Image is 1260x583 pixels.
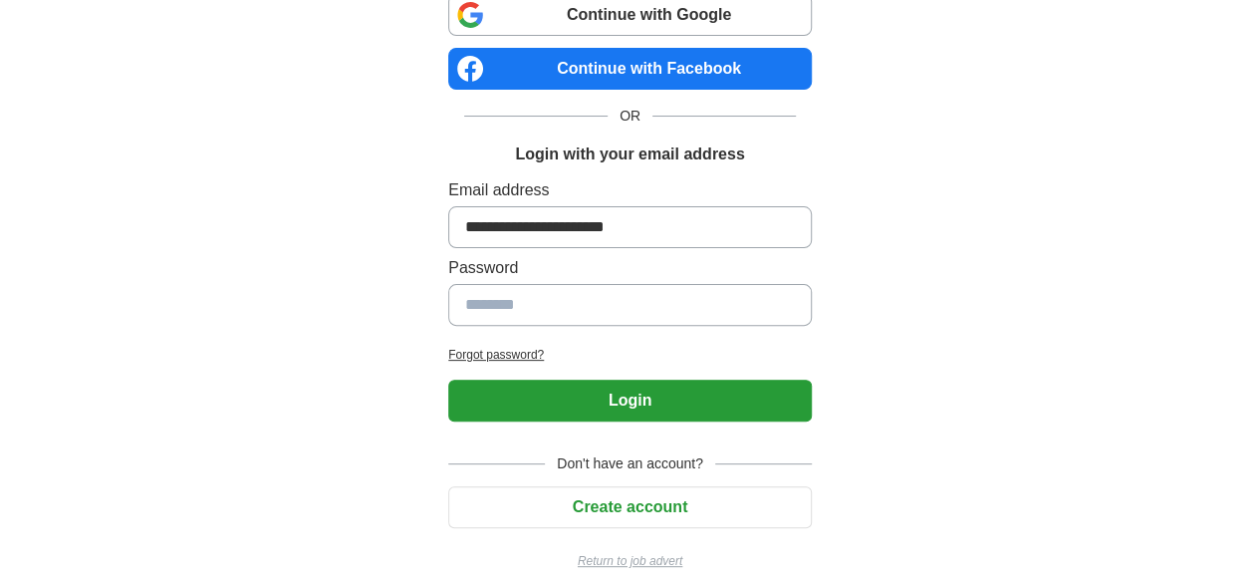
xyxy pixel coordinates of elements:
[448,552,812,570] a: Return to job advert
[515,143,744,166] h1: Login with your email address
[608,106,652,127] span: OR
[448,498,812,515] a: Create account
[545,453,715,474] span: Don't have an account?
[448,48,812,90] a: Continue with Facebook
[448,380,812,422] button: Login
[448,178,812,202] label: Email address
[448,486,812,528] button: Create account
[448,346,812,364] a: Forgot password?
[448,256,812,280] label: Password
